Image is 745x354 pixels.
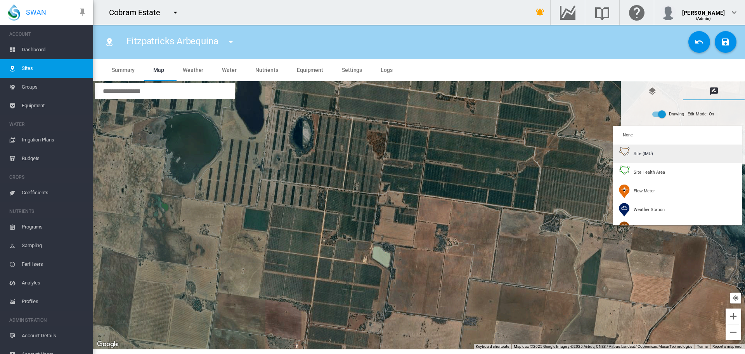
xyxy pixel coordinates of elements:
[634,188,655,194] span: Flow Meter
[634,169,665,175] span: Site Health Area
[619,203,630,217] img: 10.svg
[619,166,630,180] img: 3.svg
[619,147,630,161] img: 1.svg
[619,184,630,198] img: 9.svg
[623,133,633,138] span: None
[634,151,653,157] span: Site (IMU)
[619,221,630,235] img: 11.svg
[634,207,665,213] span: Weather Station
